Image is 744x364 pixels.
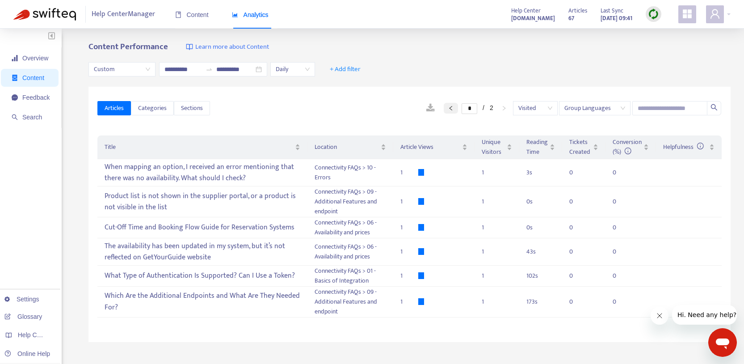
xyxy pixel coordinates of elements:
td: Connectivity FAQs > 06 - Availability and prices [307,217,393,238]
li: Next Page [497,103,511,114]
div: 0 [569,223,587,233]
div: 0 [569,297,587,307]
span: Content [22,74,44,81]
b: Content Performance [88,40,168,54]
span: Title [105,142,293,152]
div: 43 s [526,247,555,257]
th: Article Views [393,135,475,159]
span: Helpfulness [663,142,704,152]
div: 0 [613,247,631,257]
span: Custom [94,63,150,76]
div: 1 [400,247,418,257]
span: right [501,106,507,111]
span: search [12,114,18,120]
div: 0 [569,271,587,281]
span: Overview [22,55,48,62]
div: 1 [482,197,512,207]
th: Location [307,135,393,159]
button: Sections [174,101,210,115]
iframe: Close message [651,307,668,325]
th: Tickets Created [562,135,605,159]
span: Learn more about Content [195,42,269,52]
div: 1 [400,297,418,307]
div: 1 [482,297,512,307]
th: Unique Visitors [475,135,519,159]
span: / [483,104,484,111]
div: The availability has been updated in my system, but it’s not reflected on GetYourGuide website [105,239,300,265]
div: 3 s [526,168,555,178]
span: Conversion (%) [613,137,642,157]
span: Analytics [232,11,269,18]
span: book [175,12,181,18]
span: Categories [138,103,167,113]
div: 1 [482,271,512,281]
button: left [444,103,458,114]
img: Swifteq [13,8,76,21]
div: Cut-Off Time and Booking Flow Guide for Reservation Systems [105,220,300,235]
div: 0 [613,223,631,233]
a: Settings [4,296,39,303]
span: user [710,8,720,19]
span: Search [22,114,42,121]
div: 1 [482,168,512,178]
button: Categories [131,101,174,115]
div: What Type of Authentication Is Supported? Can I Use a Token? [105,268,300,283]
div: 1 [400,271,418,281]
button: + Add filter [323,62,367,76]
span: swap-right [206,66,213,73]
img: image-link [186,43,193,51]
img: sync.dc5367851b00ba804db3.png [648,8,659,20]
span: left [448,106,454,111]
div: 0 [569,168,587,178]
div: 0 [613,297,631,307]
div: Product list is not shown in the supplier portal, or a product is not visible in the list [105,189,300,215]
div: 102 s [526,271,555,281]
iframe: Message from company [672,305,737,325]
a: Glossary [4,313,42,320]
span: Visited [518,102,552,115]
div: 0 s [526,223,555,233]
div: When mapping an option, I received an error mentioning that there was no availability. What shoul... [105,160,300,186]
td: Connectivity FAQs > 06 - Availability and prices [307,238,393,266]
div: 1 [400,197,418,207]
span: Location [315,142,379,152]
td: Connectivity FAQs > 10 - Errors [307,159,393,186]
a: Learn more about Content [186,42,269,52]
div: 0 [569,197,587,207]
li: 2/2 [462,103,493,114]
span: Unique Visitors [482,137,504,157]
span: Group Languages [564,102,625,115]
span: Sections [181,103,203,113]
span: Article Views [400,142,460,152]
span: to [206,66,213,73]
span: Tickets Created [569,137,591,157]
span: appstore [682,8,693,19]
span: Daily [276,63,310,76]
span: container [12,75,18,81]
li: Previous Page [444,103,458,114]
span: Last Sync [601,6,623,16]
td: Connectivity FAQs > 09 - Additional Features and endpoint [307,186,393,217]
div: 0 [613,168,631,178]
div: 1 [400,223,418,233]
span: Content [175,11,209,18]
span: + Add filter [330,64,361,75]
div: Which Are the Additional Endpoints and What Are They Needed For? [105,289,300,315]
td: Connectivity FAQs > 01 - Basics of Integration [307,266,393,287]
td: Connectivity FAQs > 09 - Additional Features and endpoint [307,287,393,317]
div: 0 [569,247,587,257]
a: Online Help [4,350,50,357]
span: Help Center [511,6,541,16]
th: Reading Time [519,135,562,159]
span: area-chart [232,12,238,18]
span: message [12,94,18,101]
button: right [497,103,511,114]
a: [DOMAIN_NAME] [511,13,555,23]
span: Feedback [22,94,50,101]
span: Articles [568,6,587,16]
strong: 67 [568,13,574,23]
div: 1 [400,168,418,178]
span: Reading Time [526,137,548,157]
button: Articles [97,101,131,115]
